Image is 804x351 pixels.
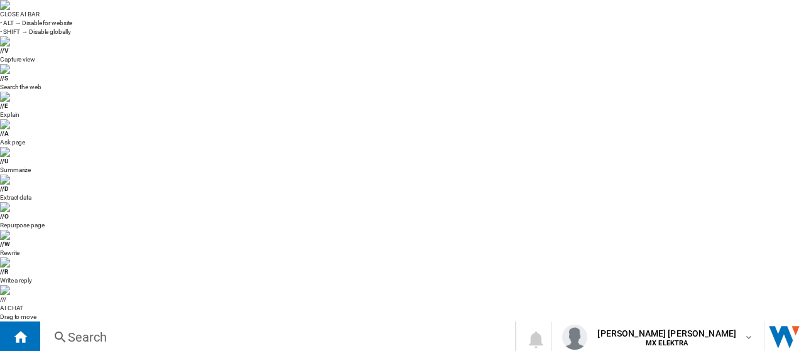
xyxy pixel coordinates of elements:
[562,325,587,350] img: profile.jpg
[646,339,688,347] b: MX ELEKTRA
[597,327,736,340] span: [PERSON_NAME] [PERSON_NAME]
[68,328,482,346] div: Search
